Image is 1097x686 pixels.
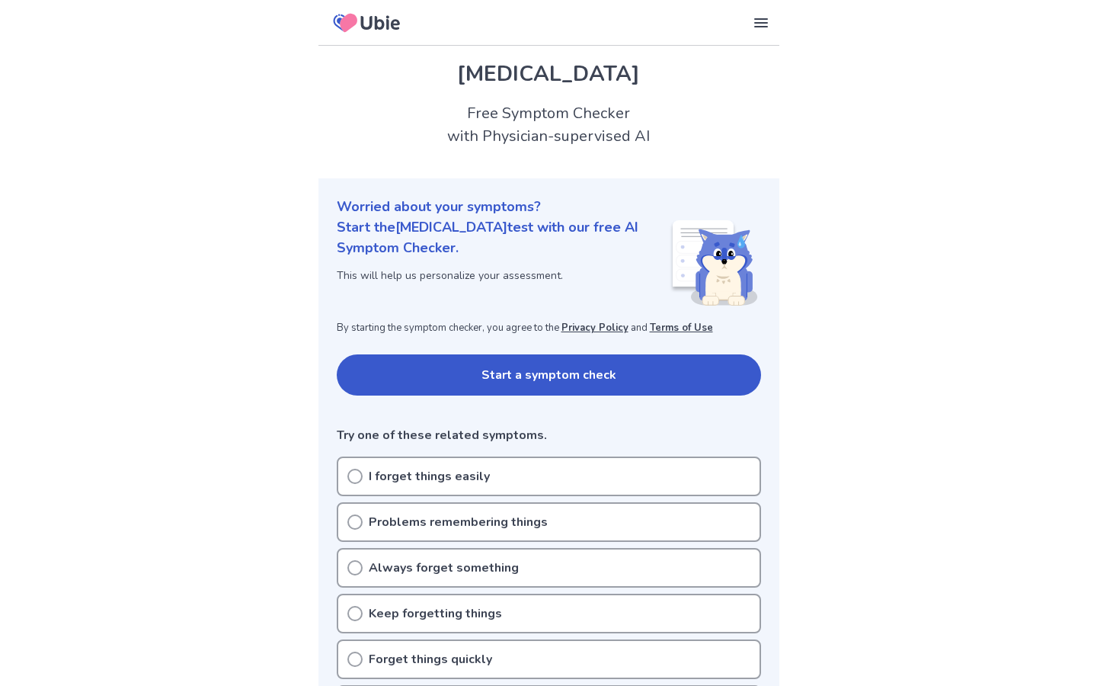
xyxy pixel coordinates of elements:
p: I forget things easily [369,467,490,486]
p: This will help us personalize your assessment. [337,268,670,284]
p: Keep forgetting things [369,604,502,623]
p: Problems remembering things [369,513,548,531]
p: Always forget something [369,559,519,577]
p: Try one of these related symptoms. [337,426,761,444]
img: Shiba [670,220,758,306]
p: Forget things quickly [369,650,492,668]
a: Terms of Use [650,321,713,335]
p: Start the [MEDICAL_DATA] test with our free AI Symptom Checker. [337,217,670,258]
a: Privacy Policy [561,321,628,335]
p: By starting the symptom checker, you agree to the and [337,321,761,336]
p: Worried about your symptoms? [337,197,761,217]
h2: Free Symptom Checker with Physician-supervised AI [318,102,779,148]
h1: [MEDICAL_DATA] [337,58,761,90]
button: Start a symptom check [337,354,761,396]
